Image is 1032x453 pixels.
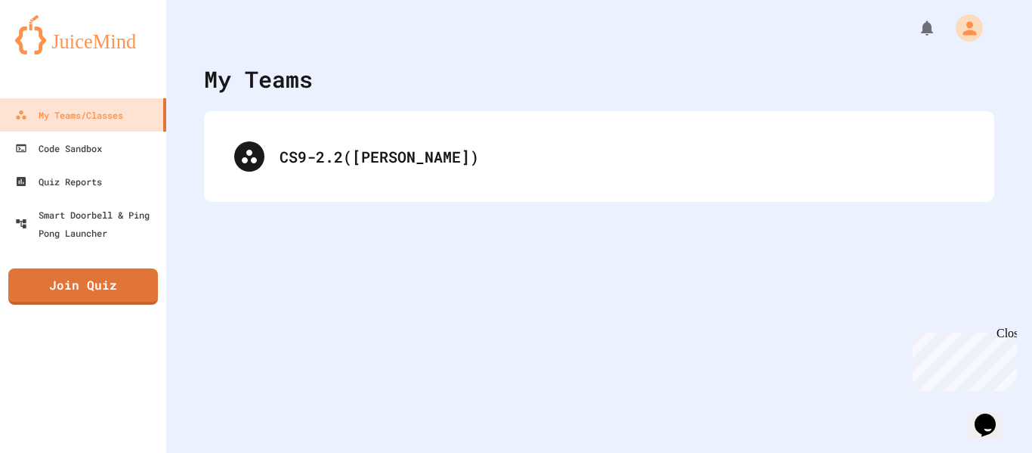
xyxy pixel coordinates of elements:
[907,327,1017,391] iframe: chat widget
[15,206,160,242] div: Smart Doorbell & Ping Pong Launcher
[940,11,987,45] div: My Account
[15,106,123,124] div: My Teams/Classes
[219,126,979,187] div: CS9-2.2([PERSON_NAME])
[15,139,102,157] div: Code Sandbox
[15,172,102,191] div: Quiz Reports
[280,145,964,168] div: CS9-2.2([PERSON_NAME])
[6,6,104,96] div: Chat with us now!Close
[890,15,940,41] div: My Notifications
[204,62,313,96] div: My Teams
[15,15,151,54] img: logo-orange.svg
[8,268,158,305] a: Join Quiz
[969,392,1017,438] iframe: chat widget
